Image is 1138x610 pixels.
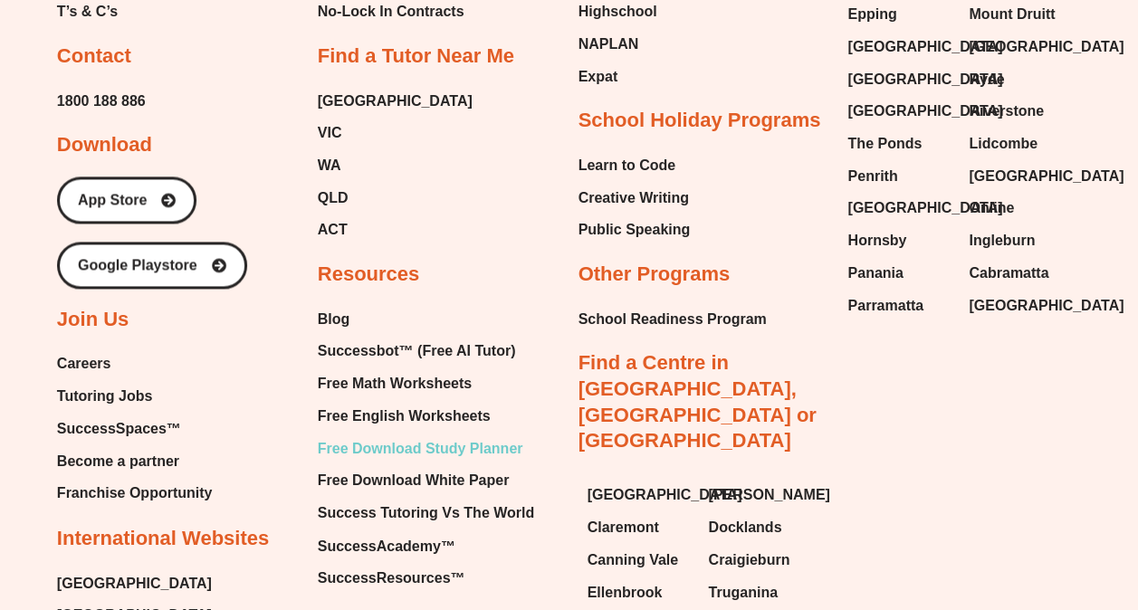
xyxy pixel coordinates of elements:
[318,564,465,591] span: SuccessResources™
[579,31,639,58] span: NAPLAN
[579,31,665,58] a: NAPLAN
[57,448,179,475] span: Become a partner
[588,513,691,540] a: Claremont
[847,33,951,61] a: [GEOGRAPHIC_DATA]
[588,481,742,509] span: [GEOGRAPHIC_DATA]
[708,513,781,540] span: Docklands
[318,370,534,397] a: Free Math Worksheets
[57,88,146,115] a: 1800 188 886
[579,63,618,91] span: Expat
[318,119,342,147] span: VIC
[318,500,534,527] a: Success Tutoring Vs The World
[318,435,523,462] span: Free Download Study Planner
[57,176,196,224] a: App Store
[847,195,951,222] a: [GEOGRAPHIC_DATA]
[579,185,689,212] span: Creative Writing
[969,98,1044,125] span: Riverstone
[847,260,903,287] span: Panania
[57,43,131,70] h2: Contact
[318,403,534,430] a: Free English Worksheets
[708,481,811,509] a: [PERSON_NAME]
[969,292,1124,319] span: [GEOGRAPHIC_DATA]
[579,306,767,333] a: School Readiness Program
[318,216,473,243] a: ACT
[708,481,829,509] span: [PERSON_NAME]
[57,480,213,507] a: Franchise Opportunity
[969,163,1124,190] span: [GEOGRAPHIC_DATA]
[318,152,341,179] span: WA
[318,216,348,243] span: ACT
[57,415,181,443] span: SuccessSpaces™
[708,578,777,605] span: Truganina
[579,262,731,288] h2: Other Programs
[847,195,1002,222] span: [GEOGRAPHIC_DATA]
[588,546,691,573] a: Canning Vale
[969,227,1035,254] span: Ingleburn
[318,370,472,397] span: Free Math Worksheets
[847,260,951,287] a: Panania
[837,405,1138,610] div: Chat Widget
[847,292,951,319] a: Parramatta
[847,130,951,157] a: The Ponds
[57,525,269,551] h2: International Websites
[847,163,951,190] a: Penrith
[57,569,212,596] a: [GEOGRAPHIC_DATA]
[588,481,691,509] a: [GEOGRAPHIC_DATA]
[318,152,473,179] a: WA
[969,163,1072,190] a: [GEOGRAPHIC_DATA]
[847,1,951,28] a: Epping
[847,292,923,319] span: Parramatta
[318,467,534,494] a: Free Download White Paper
[318,338,534,365] a: Successbot™ (Free AI Tutor)
[847,163,897,190] span: Penrith
[847,98,1002,125] span: [GEOGRAPHIC_DATA]
[579,216,691,243] a: Public Speaking
[588,578,691,605] a: Ellenbrook
[318,564,534,591] a: SuccessResources™
[57,350,111,377] span: Careers
[78,258,197,272] span: Google Playstore
[969,98,1072,125] a: Riverstone
[969,130,1072,157] a: Lidcombe
[318,467,510,494] span: Free Download White Paper
[969,66,1004,93] span: Ryde
[318,532,455,559] span: SuccessAcademy™
[969,1,1055,28] span: Mount Druitt
[57,242,247,289] a: Google Playstore
[318,306,534,333] a: Blog
[579,63,665,91] a: Expat
[847,227,906,254] span: Hornsby
[969,260,1072,287] a: Cabramatta
[318,532,534,559] a: SuccessAcademy™
[969,195,1072,222] a: Online
[318,185,349,212] span: QLD
[708,546,811,573] a: Craigieburn
[708,513,811,540] a: Docklands
[969,195,1014,222] span: Online
[318,306,350,333] span: Blog
[318,88,473,115] a: [GEOGRAPHIC_DATA]
[588,513,659,540] span: Claremont
[318,262,420,288] h2: Resources
[847,66,1002,93] span: [GEOGRAPHIC_DATA]
[579,108,821,134] h2: School Holiday Programs
[318,119,473,147] a: VIC
[969,33,1124,61] span: [GEOGRAPHIC_DATA]
[588,546,678,573] span: Canning Vale
[318,43,514,70] h2: Find a Tutor Near Me
[847,1,896,28] span: Epping
[57,307,129,333] h2: Join Us
[969,227,1072,254] a: Ingleburn
[847,33,1002,61] span: [GEOGRAPHIC_DATA]
[708,578,811,605] a: Truganina
[969,1,1072,28] a: Mount Druitt
[318,185,473,212] a: QLD
[847,227,951,254] a: Hornsby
